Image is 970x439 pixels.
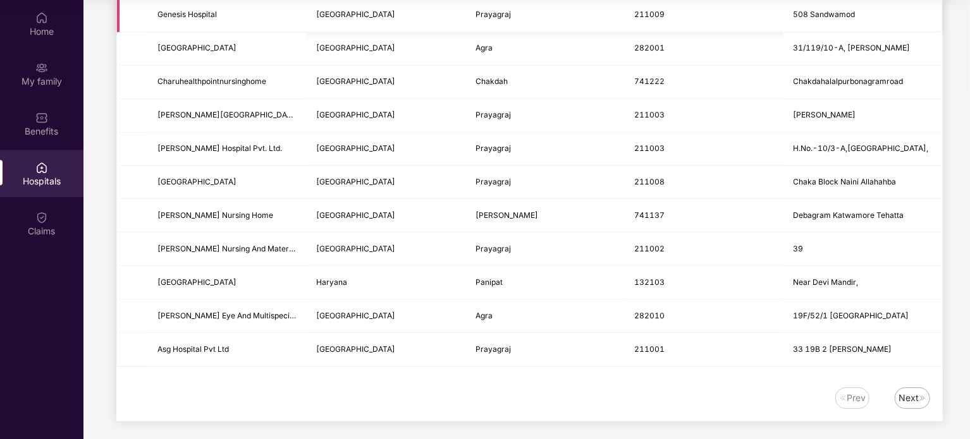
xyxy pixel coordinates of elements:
td: 19F/52/1 Janta Colony [783,299,942,333]
td: Nidhi Eye And Multispeciality Hospital [147,299,306,333]
td: Uttar Pradesh [306,32,465,66]
span: H.No.-10/3-A,[GEOGRAPHIC_DATA], [794,143,929,153]
span: [GEOGRAPHIC_DATA] [316,344,395,354]
span: [GEOGRAPHIC_DATA] [157,43,236,52]
td: 31/119/10-A, Jangjeet Nagar [783,32,942,66]
td: Uttar Pradesh [306,165,465,199]
img: svg+xml;base64,PHN2ZyB3aWR0aD0iMjAiIGhlaWdodD0iMjAiIHZpZXdCb3g9IjAgMCAyMCAyMCIgZmlsbD0ibm9uZSIgeG... [35,61,48,74]
span: Prayagraj [476,9,511,19]
span: [GEOGRAPHIC_DATA] [316,43,395,52]
span: Chaka Block Naini Allahahba [794,177,897,186]
td: Near Devi Mandir, [783,266,942,299]
span: 282010 [634,311,665,320]
div: Next [899,391,919,405]
td: West Bengal [306,66,465,99]
img: svg+xml;base64,PHN2ZyB4bWxucz0iaHR0cDovL3d3dy53My5vcmcvMjAwMC9zdmciIHdpZHRoPSIxNiIgaGVpZ2h0PSIxNi... [919,394,926,402]
span: [PERSON_NAME] Eye And Multispeciality Hospital [157,311,336,320]
span: Prayagraj [476,177,511,186]
span: [GEOGRAPHIC_DATA] [316,110,395,119]
img: svg+xml;base64,PHN2ZyBpZD0iQ2xhaW0iIHhtbG5zPSJodHRwOi8vd3d3LnczLm9yZy8yMDAwL3N2ZyIgd2lkdGg9IjIwIi... [35,211,48,224]
span: Prayagraj [476,344,511,354]
span: 741222 [634,76,665,86]
td: Chakdah [465,66,624,99]
span: Prayagraj [476,143,511,153]
td: Arun Hospital [147,32,306,66]
td: West Bengal [306,199,465,232]
img: svg+xml;base64,PHN2ZyBpZD0iSG9tZSIgeG1sbnM9Imh0dHA6Ly93d3cudzMub3JnLzIwMDAvc3ZnIiB3aWR0aD0iMjAiIG... [35,11,48,24]
span: [GEOGRAPHIC_DATA] [316,244,395,253]
div: Prev [847,391,866,405]
td: Prayagraj [465,99,624,133]
span: 211008 [634,177,665,186]
td: Asg Hospital Pvt Ltd [147,333,306,366]
span: Agra [476,311,493,320]
span: [GEOGRAPHIC_DATA] [316,210,395,220]
td: Agra [465,299,624,333]
span: Chakdah [476,76,508,86]
span: 33 19B 2 [PERSON_NAME] [794,344,892,354]
span: [GEOGRAPHIC_DATA] [157,277,236,287]
td: Lowther Raod [783,99,942,133]
span: [PERSON_NAME] Nursing Home [157,210,273,220]
td: Chakdahalalpurbonagramroad [783,66,942,99]
span: Haryana [316,277,347,287]
td: Charuhealthpointnursinghome [147,66,306,99]
td: Vineeta Hospital Pvt. Ltd. [147,133,306,166]
img: svg+xml;base64,PHN2ZyBpZD0iSG9zcGl0YWxzIiB4bWxucz0iaHR0cDovL3d3dy53My5vcmcvMjAwMC9zdmciIHdpZHRoPS... [35,161,48,174]
td: Uttar Pradesh [306,99,465,133]
span: Asg Hospital Pvt Ltd [157,344,229,354]
span: [GEOGRAPHIC_DATA] [157,177,236,186]
span: 132103 [634,277,665,287]
td: Debagram Katwamore Tehatta [783,199,942,232]
span: 19F/52/1 [GEOGRAPHIC_DATA] [794,311,909,320]
td: Bhumi Hospital [147,165,306,199]
td: Uttar Pradesh [306,299,465,333]
span: Charuhealthpointnursinghome [157,76,266,86]
span: 31/119/10-A, [PERSON_NAME] [794,43,911,52]
td: Priti Nursing And Maternity Home [147,232,306,266]
span: Prayagraj [476,110,511,119]
span: Prayagraj [476,244,511,253]
span: [GEOGRAPHIC_DATA] [316,143,395,153]
td: Prayagraj [465,333,624,366]
td: Haryana [306,266,465,299]
span: [PERSON_NAME] Nursing And Maternity Home [157,244,326,253]
span: Debagram Katwamore Tehatta [794,210,904,220]
td: Amita Hospital [147,99,306,133]
td: Nadia [465,199,624,232]
img: svg+xml;base64,PHN2ZyB4bWxucz0iaHR0cDovL3d3dy53My5vcmcvMjAwMC9zdmciIHdpZHRoPSIxNiIgaGVpZ2h0PSIxNi... [839,394,847,402]
span: Panipat [476,277,503,287]
span: 282001 [634,43,665,52]
span: [PERSON_NAME][GEOGRAPHIC_DATA] [157,110,299,119]
img: svg+xml;base64,PHN2ZyBpZD0iQmVuZWZpdHMiIHhtbG5zPSJodHRwOi8vd3d3LnczLm9yZy8yMDAwL3N2ZyIgd2lkdGg9Ij... [35,111,48,124]
span: [GEOGRAPHIC_DATA] [316,76,395,86]
td: Prayagraj [465,232,624,266]
td: Maharaja Agrasen Hospital [147,266,306,299]
span: 39 [794,244,804,253]
span: 508 Sandwamod [794,9,856,19]
span: [PERSON_NAME] Hospital Pvt. Ltd. [157,143,282,153]
span: 211009 [634,9,665,19]
span: [GEOGRAPHIC_DATA] [316,177,395,186]
td: H.No.-10/3-A,Phaphamau, [783,133,942,166]
td: Chaka Block Naini Allahahba [783,165,942,199]
td: Prayagraj [465,133,624,166]
td: Panipat [465,266,624,299]
span: [PERSON_NAME] [794,110,856,119]
span: 211001 [634,344,665,354]
td: Agra [465,32,624,66]
span: 211003 [634,143,665,153]
td: Uttar Pradesh [306,333,465,366]
td: Uttar Pradesh [306,133,465,166]
span: Agra [476,43,493,52]
span: 741137 [634,210,665,220]
span: Near Devi Mandir, [794,277,859,287]
span: Chakdahalalpurbonagramroad [794,76,904,86]
span: [PERSON_NAME] [476,210,538,220]
span: [GEOGRAPHIC_DATA] [316,311,395,320]
span: 211002 [634,244,665,253]
span: 211003 [634,110,665,119]
span: Genesis Hospital [157,9,217,19]
td: Uttar Pradesh [306,232,465,266]
span: [GEOGRAPHIC_DATA] [316,9,395,19]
